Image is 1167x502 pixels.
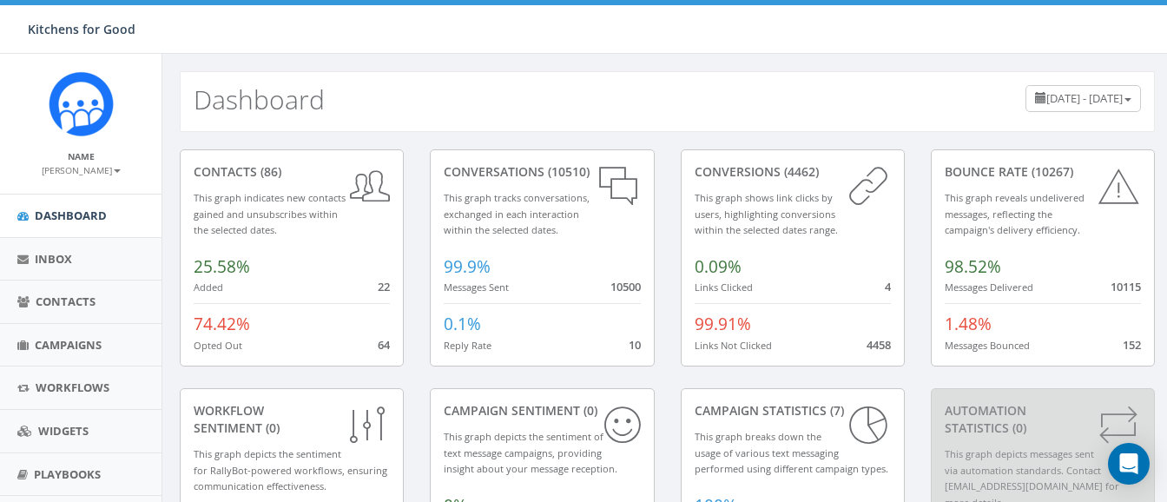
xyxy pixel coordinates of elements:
[781,163,819,180] span: (4462)
[378,337,390,353] span: 64
[194,447,387,492] small: This graph depicts the sentiment for RallyBot-powered workflows, ensuring communication effective...
[827,402,844,419] span: (7)
[257,163,281,180] span: (86)
[695,339,772,352] small: Links Not Clicked
[378,279,390,294] span: 22
[629,337,641,353] span: 10
[194,85,325,114] h2: Dashboard
[42,162,121,177] a: [PERSON_NAME]
[35,251,72,267] span: Inbox
[1009,419,1026,436] span: (0)
[695,313,751,335] span: 99.91%
[38,423,89,439] span: Widgets
[945,255,1001,278] span: 98.52%
[1123,337,1141,353] span: 152
[194,339,242,352] small: Opted Out
[945,163,1141,181] div: Bounce Rate
[695,163,891,181] div: conversions
[695,191,838,236] small: This graph shows link clicks by users, highlighting conversions within the selected dates range.
[544,163,590,180] span: (10510)
[68,150,95,162] small: Name
[867,337,891,353] span: 4458
[444,163,640,181] div: conversations
[194,281,223,294] small: Added
[945,281,1033,294] small: Messages Delivered
[194,402,390,437] div: Workflow Sentiment
[885,279,891,294] span: 4
[695,255,742,278] span: 0.09%
[1028,163,1073,180] span: (10267)
[28,21,135,37] span: Kitchens for Good
[444,313,481,335] span: 0.1%
[945,313,992,335] span: 1.48%
[35,337,102,353] span: Campaigns
[695,430,888,475] small: This graph breaks down the usage of various text messaging performed using different campaign types.
[1108,443,1150,485] div: Open Intercom Messenger
[580,402,597,419] span: (0)
[1111,279,1141,294] span: 10115
[34,466,101,482] span: Playbooks
[610,279,641,294] span: 10500
[444,402,640,419] div: Campaign Sentiment
[36,380,109,395] span: Workflows
[49,71,114,136] img: Rally_Corp_Icon_1.png
[945,402,1141,437] div: Automation Statistics
[444,255,491,278] span: 99.9%
[945,339,1030,352] small: Messages Bounced
[194,191,346,236] small: This graph indicates new contacts gained and unsubscribes within the selected dates.
[35,208,107,223] span: Dashboard
[36,294,96,309] span: Contacts
[262,419,280,436] span: (0)
[194,313,250,335] span: 74.42%
[444,281,509,294] small: Messages Sent
[444,339,491,352] small: Reply Rate
[194,255,250,278] span: 25.58%
[1046,90,1123,106] span: [DATE] - [DATE]
[444,191,590,236] small: This graph tracks conversations, exchanged in each interaction within the selected dates.
[444,430,617,475] small: This graph depicts the sentiment of text message campaigns, providing insight about your message ...
[695,281,753,294] small: Links Clicked
[42,164,121,176] small: [PERSON_NAME]
[194,163,390,181] div: contacts
[695,402,891,419] div: Campaign Statistics
[945,191,1085,236] small: This graph reveals undelivered messages, reflecting the campaign's delivery efficiency.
